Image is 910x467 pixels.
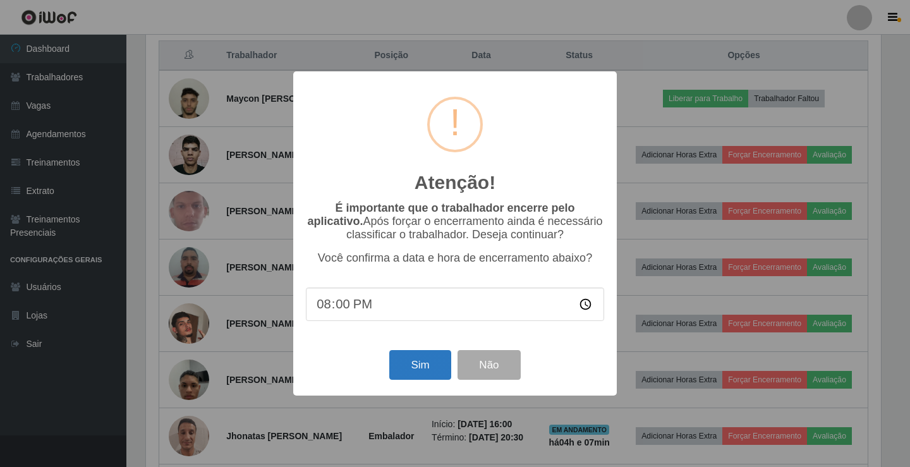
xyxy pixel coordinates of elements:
button: Sim [389,350,451,380]
button: Não [458,350,520,380]
h2: Atenção! [415,171,495,194]
b: É importante que o trabalhador encerre pelo aplicativo. [307,202,574,227]
p: Você confirma a data e hora de encerramento abaixo? [306,252,604,265]
p: Após forçar o encerramento ainda é necessário classificar o trabalhador. Deseja continuar? [306,202,604,241]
